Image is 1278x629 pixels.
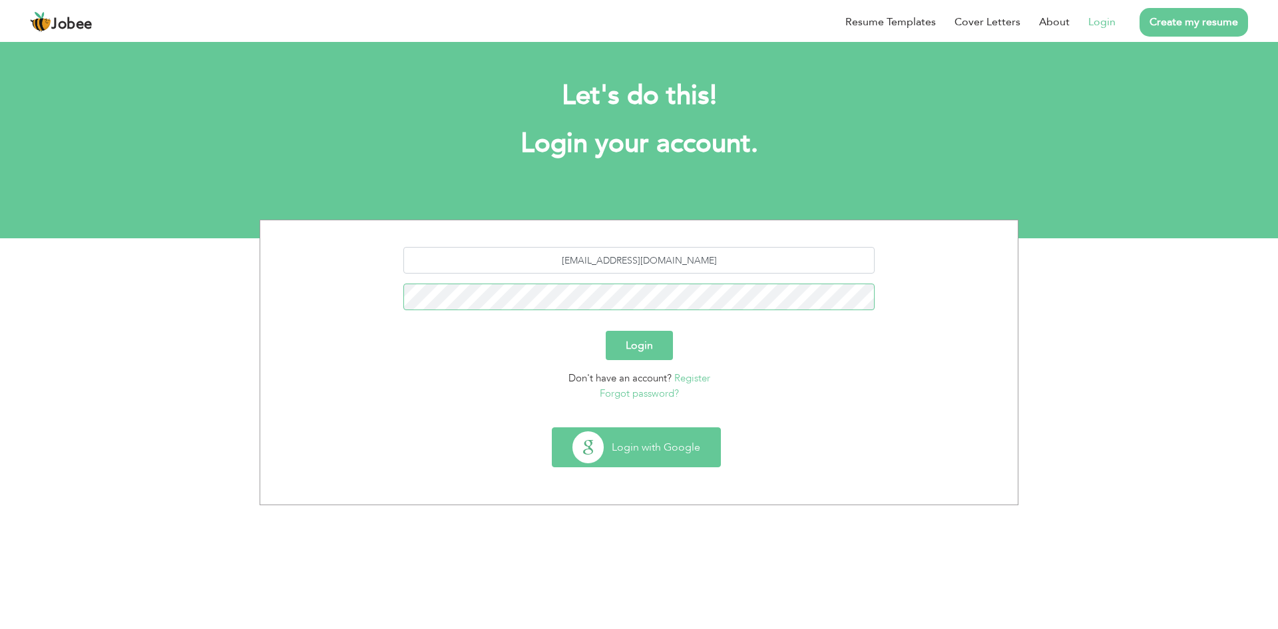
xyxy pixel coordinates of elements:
h2: Let's do this! [280,79,998,113]
a: Resume Templates [845,14,936,30]
h1: Login your account. [280,126,998,161]
a: About [1039,14,1070,30]
a: Forgot password? [600,387,679,400]
button: Login [606,331,673,360]
button: Login with Google [552,428,720,467]
a: Login [1088,14,1116,30]
a: Register [674,371,710,385]
a: Jobee [30,11,93,33]
input: Email [403,247,875,274]
img: jobee.io [30,11,51,33]
span: Don't have an account? [568,371,672,385]
a: Create my resume [1140,8,1248,37]
span: Jobee [51,17,93,32]
a: Cover Letters [955,14,1020,30]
